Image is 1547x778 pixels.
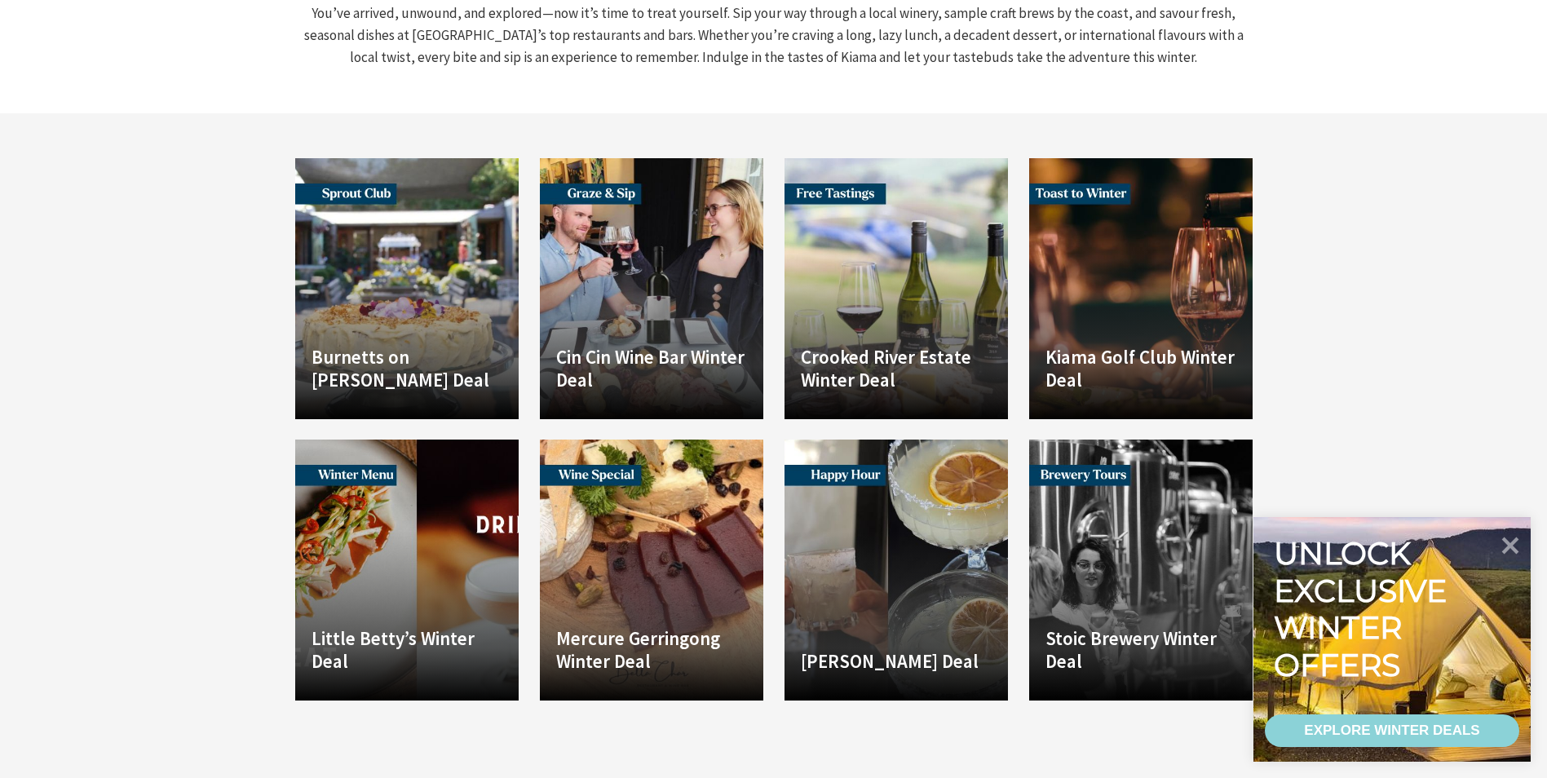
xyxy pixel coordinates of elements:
a: Another Image Used Mercure Gerringong Winter Deal [540,440,763,701]
h4: Crooked River Estate Winter Deal [801,346,992,391]
a: Another Image Used [PERSON_NAME] Deal [785,440,1008,701]
h4: Little Betty’s Winter Deal [312,627,502,672]
a: Another Image Used Little Betty’s Winter Deal [295,440,519,701]
h4: Cin Cin Wine Bar Winter Deal [556,346,747,391]
p: You’ve arrived, unwound, and explored—now it’s time to treat yourself. Sip your way through a loc... [291,2,1257,69]
a: Another Image Used Crooked River Estate Winter Deal [785,158,1008,419]
div: EXPLORE WINTER DEALS [1304,714,1479,747]
h4: Mercure Gerringong Winter Deal [556,627,747,672]
a: EXPLORE WINTER DEALS [1265,714,1519,747]
div: Unlock exclusive winter offers [1274,535,1454,683]
a: Another Image Used Burnetts on [PERSON_NAME] Deal [295,158,519,419]
h4: [PERSON_NAME] Deal [801,650,992,673]
a: Another Image Used Kiama Golf Club Winter Deal [1029,158,1253,419]
h4: Burnetts on [PERSON_NAME] Deal [312,346,502,391]
h4: Kiama Golf Club Winter Deal [1045,346,1236,391]
a: Another Image Used Cin Cin Wine Bar Winter Deal [540,158,763,419]
h4: Stoic Brewery Winter Deal [1045,627,1236,672]
a: Another Image Used Stoic Brewery Winter Deal [1029,440,1253,701]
